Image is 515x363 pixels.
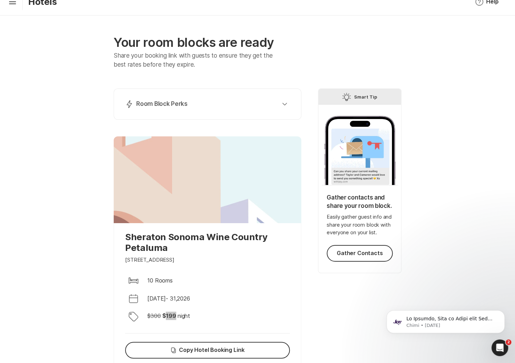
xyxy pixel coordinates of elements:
[147,312,161,320] p: $ 300
[178,312,190,320] p: night
[376,296,515,344] iframe: Intercom notifications message
[125,342,290,358] button: Copy Hotel Booking Link
[114,35,301,50] p: Your room blocks are ready
[162,312,176,320] p: $ 199
[354,93,377,101] p: Smart Tip
[327,213,393,237] p: Easily gather guest info and share your room block with everyone on your list.
[327,194,393,210] p: Gather contacts and share your room block.
[125,231,290,253] p: Sheraton Sonoma Wine Country Petaluma
[114,51,283,69] p: Share your booking link with guests to ensure they get the best rates before they expire.
[147,276,173,285] p: 10 Rooms
[125,256,174,264] p: [STREET_ADDRESS]
[491,339,508,356] iframe: Intercom live chat
[147,294,190,303] p: [DATE] - 31 , 2026
[136,100,188,108] p: Room Block Perks
[327,245,393,262] button: Gather Contacts
[506,339,511,345] span: 2
[122,97,293,111] button: Room Block Perks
